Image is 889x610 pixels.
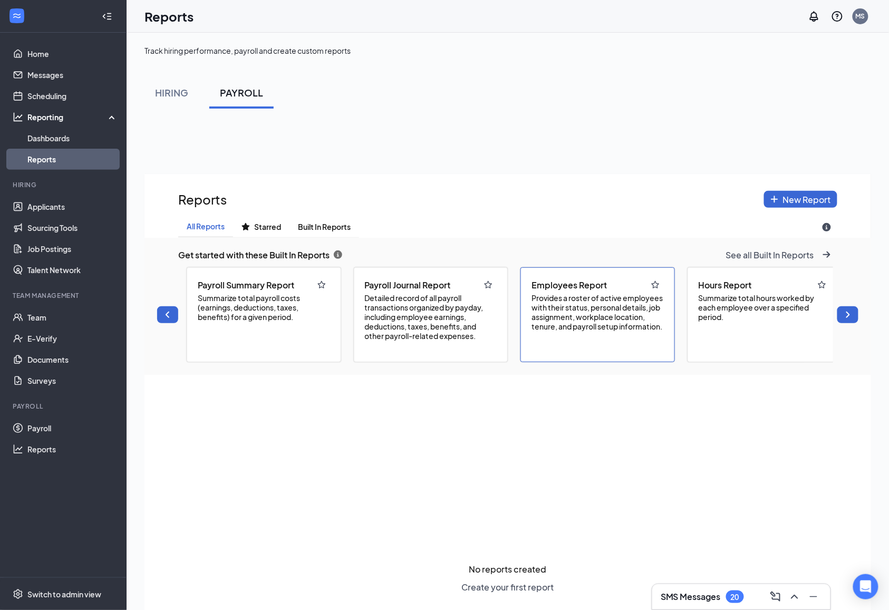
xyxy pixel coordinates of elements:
[155,86,188,99] div: HIRING
[27,259,118,280] a: Talent Network
[365,293,497,341] span: Detailed record of all payroll transactions organized by payday, including employee earnings, ded...
[645,276,666,293] button: regular-star icon
[469,564,547,575] span: No reports created
[731,593,739,602] div: 20
[27,217,118,238] a: Sourcing Tools
[831,10,844,23] svg: QuestionInfo
[27,64,118,85] a: Messages
[198,293,330,322] span: Summarize total payroll costs (earnings, deductions, taxes, benefits) for a given period.
[298,222,351,231] span: Built In Reports
[102,11,112,22] svg: Collapse
[365,279,451,291] span: Payroll Journal Report
[289,216,359,237] button: Built In Reports
[13,589,23,599] svg: Settings
[144,7,194,25] h1: Reports
[532,293,664,331] span: Provides a roster of active employees with their status, personal details, job assignment, workpl...
[462,582,554,593] span: Create your first report
[807,590,820,603] svg: Minimize
[311,276,332,293] button: regular-star icon
[808,10,820,23] svg: Notifications
[157,306,178,323] button: angle-left icon
[12,11,22,21] svg: WorkstreamLogo
[27,238,118,259] a: Job Postings
[783,194,831,205] span: New Report
[27,418,118,439] a: Payroll
[456,579,561,596] button: undefined icon
[198,279,294,291] span: Payroll Summary Report
[853,574,878,599] div: Open Intercom Messenger
[532,279,607,291] span: Employees Report
[254,222,281,231] span: Starred
[786,588,803,605] button: ChevronUp
[27,149,118,170] a: Reports
[478,276,499,293] button: regular-star icon
[856,12,865,21] div: MS
[13,402,115,411] div: Payroll
[27,328,118,349] a: E-Verify
[805,588,822,605] button: Minimize
[178,249,330,260] span: Get started with these Built In Reports
[27,112,118,122] div: Reporting
[27,43,118,64] a: Home
[788,590,801,603] svg: ChevronUp
[764,191,837,208] button: plus icon
[811,276,833,293] button: regular-star icon
[27,439,118,460] a: Reports
[178,191,227,207] span: Reports
[27,128,118,149] a: Dashboards
[27,589,101,599] div: Switch to admin view
[13,291,115,300] div: Team Management
[178,216,233,237] button: All Reports
[220,86,263,99] div: PAYROLL
[233,216,289,237] button: Starred
[27,85,118,106] a: Scheduling
[726,249,814,260] span: See all Built In Reports
[816,219,837,236] button: circle-info icon
[27,349,118,370] a: Documents
[699,279,752,291] span: Hours Report
[144,121,871,174] iframe: explo-dashboard
[661,591,721,603] h3: SMS Messages
[27,370,118,391] a: Surveys
[769,590,782,603] svg: ComposeMessage
[27,307,118,328] a: Team
[720,246,837,263] button: undefined icon
[837,306,858,323] button: angle-right icon
[13,180,115,189] div: Hiring
[144,45,351,56] div: Track hiring performance, payroll and create custom reports
[27,196,118,217] a: Applicants
[187,222,225,231] span: All Reports
[699,293,831,322] span: Summarize total hours worked by each employee over a specified period.
[767,588,784,605] button: ComposeMessage
[13,112,23,122] svg: Analysis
